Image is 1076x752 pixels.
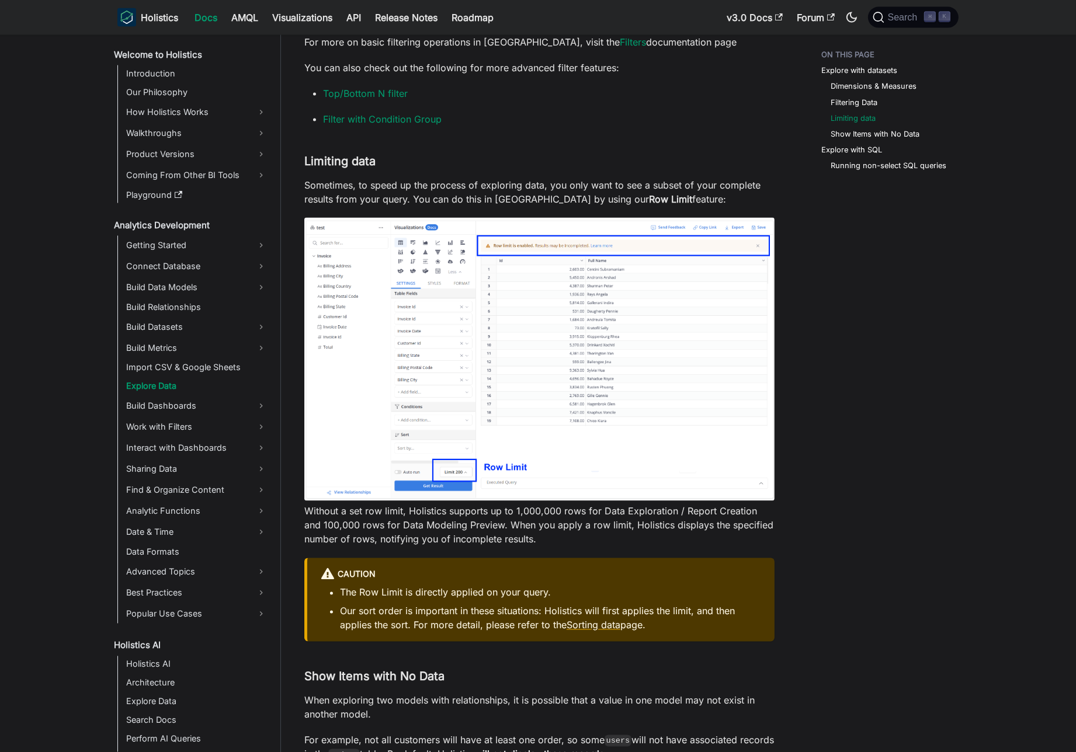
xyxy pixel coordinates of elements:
[605,735,631,747] code: users
[831,81,917,92] a: Dimensions & Measures
[323,88,408,99] a: Top/Bottom N filter
[842,8,861,27] button: Switch between dark and light mode (currently dark mode)
[123,439,270,458] a: Interact with Dashboards
[123,378,270,395] a: Explore Data
[304,504,775,546] p: Without a set row limit, Holistics supports up to 1,000,000 rows for Data Exploration / Report Cr...
[123,656,270,673] a: Holistics AI
[265,8,339,27] a: Visualizations
[620,36,646,48] a: Filters
[123,544,270,560] a: Data Formats
[831,113,876,124] a: Limiting data
[123,187,270,203] a: Playground
[831,128,919,140] a: Show Items with No Data
[123,65,270,82] a: Introduction
[117,8,136,27] img: Holistics
[141,11,178,25] b: Holistics
[123,675,270,691] a: Architecture
[123,731,270,747] a: Perform AI Queries
[720,8,790,27] a: v3.0 Docs
[123,481,270,500] a: Find & Organize Content
[567,619,620,631] a: Sorting data
[304,670,775,684] h3: Show Items with No Data
[868,7,959,28] button: Search (Command+K)
[123,257,270,276] a: Connect Database
[340,604,761,632] li: Our sort order is important in these situations: Holistics will first applies the limit, and then...
[340,586,761,600] li: The Row Limit is directly applied on your query.
[821,144,882,155] a: Explore with SQL
[188,8,224,27] a: Docs
[123,299,270,315] a: Build Relationships
[123,166,270,184] a: Coming From Other BI Tools
[304,61,775,75] p: You can also check out the following for more advanced filter features:
[123,318,270,336] a: Build Datasets
[939,12,950,22] kbd: K
[831,160,946,171] a: Running non-select SQL queries
[123,339,270,357] a: Build Metrics
[323,113,442,125] a: Filter with Condition Group
[884,12,925,23] span: Search
[117,8,178,27] a: HolisticsHolistics
[304,35,775,49] p: For more on basic filtering operations in [GEOGRAPHIC_DATA], visit the documentation page
[123,360,270,376] a: Import CSV & Google Sheets
[110,47,270,63] a: Welcome to Holistics
[123,145,270,163] a: Product Versions
[649,193,692,205] strong: Row Limit
[123,694,270,710] a: Explore Data
[924,12,936,22] kbd: ⌘
[123,124,270,142] a: Walkthroughs
[368,8,445,27] a: Release Notes
[110,638,270,654] a: Holistics AI
[123,103,270,121] a: How Holistics Works
[123,502,270,521] a: Analytic Functions
[123,460,270,479] a: Sharing Data
[123,563,270,582] a: Advanced Topics
[123,523,270,542] a: Date & Time
[304,178,775,206] p: Sometimes, to speed up the process of exploring data, you only want to see a subset of your compl...
[304,154,775,169] h3: Limiting data
[123,278,270,297] a: Build Data Models
[123,84,270,100] a: Our Philosophy
[123,397,270,416] a: Build Dashboards
[106,35,281,752] nav: Docs sidebar
[304,694,775,722] p: When exploring two models with relationships, it is possible that a value in one model may not ex...
[445,8,501,27] a: Roadmap
[321,568,761,583] div: caution
[224,8,265,27] a: AMQL
[123,236,270,255] a: Getting Started
[790,8,842,27] a: Forum
[123,418,270,437] a: Work with Filters
[110,217,270,234] a: Analytics Development
[123,712,270,729] a: Search Docs
[123,584,270,603] a: Best Practices
[831,97,877,108] a: Filtering Data
[339,8,368,27] a: API
[123,605,270,624] a: Popular Use Cases
[821,65,897,76] a: Explore with datasets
